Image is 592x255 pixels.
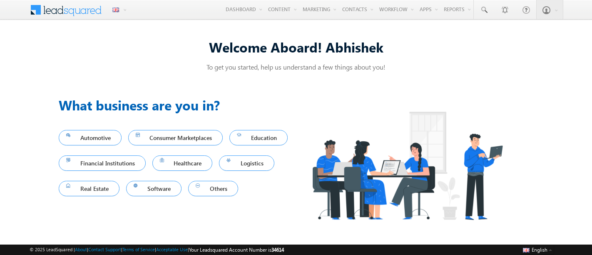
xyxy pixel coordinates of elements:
span: Real Estate [66,183,112,194]
p: To get you started, help us understand a few things about you! [59,62,533,71]
a: About [75,247,87,252]
span: Financial Institutions [66,157,138,169]
span: 34614 [271,247,284,253]
img: Industry.png [296,95,518,236]
span: Consumer Marketplaces [136,132,216,143]
a: Acceptable Use [156,247,188,252]
span: English [532,247,547,253]
span: © 2025 LeadSquared | | | | | [30,246,284,254]
div: Welcome Aboard! Abhishek [59,38,533,56]
h3: What business are you in? [59,95,296,115]
span: Healthcare [160,157,205,169]
span: Automotive [66,132,114,143]
span: Education [237,132,280,143]
span: Logistics [226,157,267,169]
a: Contact Support [88,247,121,252]
a: Terms of Service [122,247,155,252]
span: Software [134,183,174,194]
button: English [521,245,554,255]
span: Others [196,183,231,194]
span: Your Leadsquared Account Number is [189,247,284,253]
